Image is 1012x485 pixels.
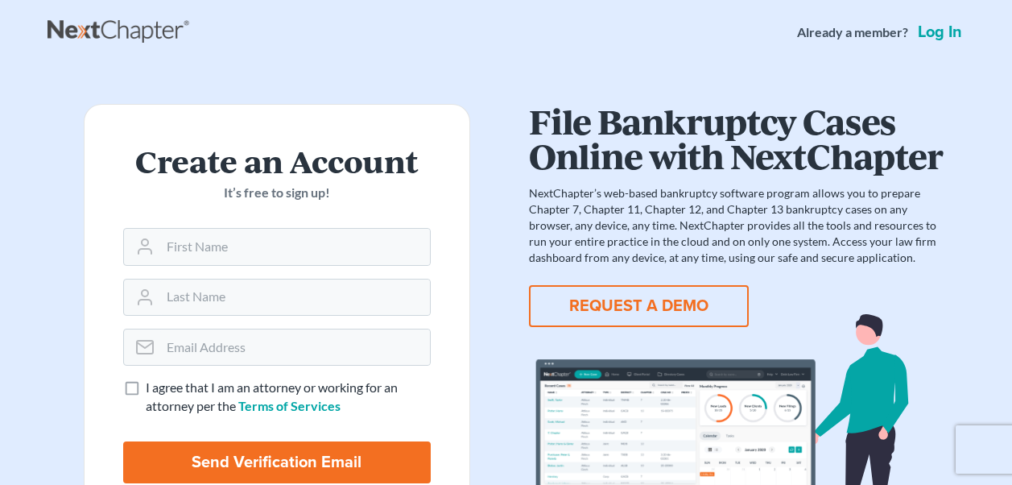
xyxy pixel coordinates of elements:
h1: File Bankruptcy Cases Online with NextChapter [529,104,943,172]
h2: Create an Account [123,143,431,177]
input: Last Name [160,280,430,315]
p: It’s free to sign up! [123,184,431,202]
input: First Name [160,229,430,264]
input: Send Verification Email [123,441,431,483]
a: Log in [915,24,965,40]
a: Terms of Services [238,398,341,413]
strong: Already a member? [797,23,908,42]
span: I agree that I am an attorney or working for an attorney per the [146,379,398,413]
button: REQUEST A DEMO [529,285,749,327]
p: NextChapter’s web-based bankruptcy software program allows you to prepare Chapter 7, Chapter 11, ... [529,185,943,266]
input: Email Address [160,330,430,365]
